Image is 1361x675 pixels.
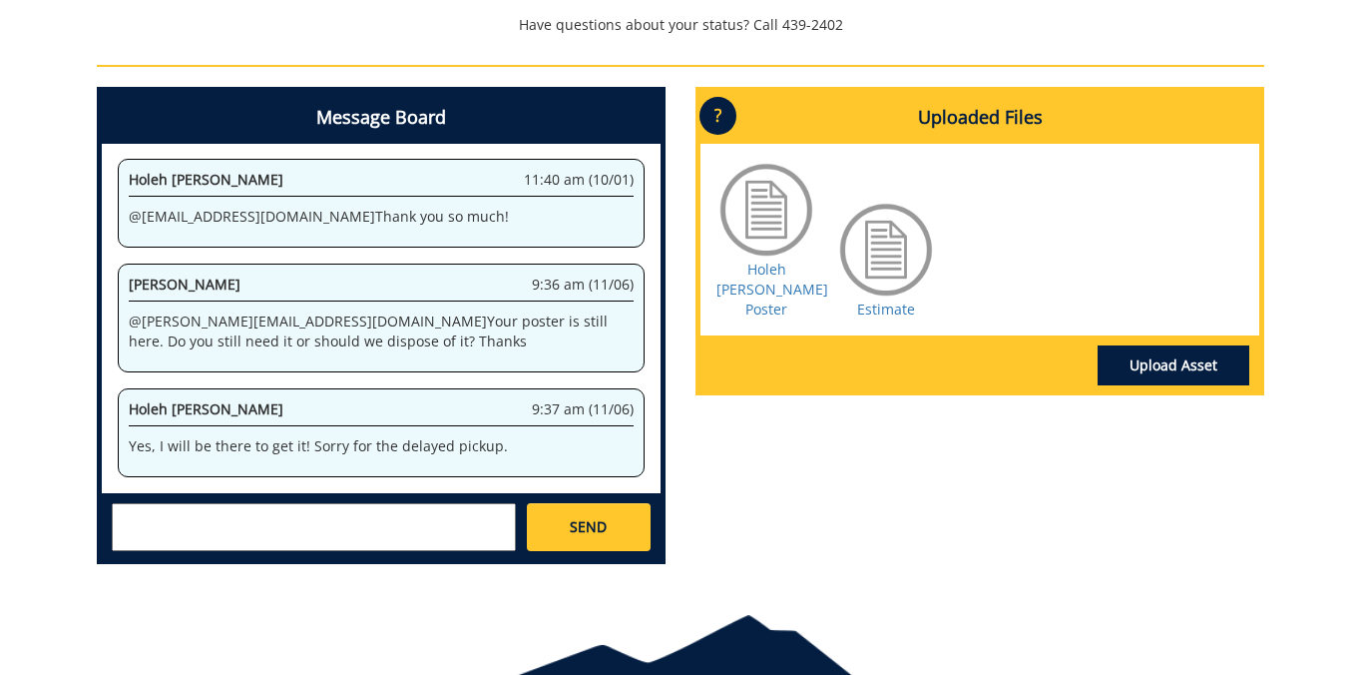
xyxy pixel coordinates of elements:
[129,312,634,351] p: @ [PERSON_NAME][EMAIL_ADDRESS][DOMAIN_NAME] Your poster is still here. Do you still need it or sh...
[112,503,516,551] textarea: messageToSend
[97,15,1264,35] p: Have questions about your status? Call 439-2402
[570,517,607,537] span: SEND
[700,92,1259,144] h4: Uploaded Files
[129,275,240,294] span: [PERSON_NAME]
[532,275,634,295] span: 9:36 am (11/06)
[857,300,915,319] a: Estimate
[102,92,661,144] h4: Message Board
[532,399,634,419] span: 9:37 am (11/06)
[716,260,828,319] a: Holeh [PERSON_NAME] Poster
[129,170,283,189] span: Holeh [PERSON_NAME]
[699,97,736,135] p: ?
[1098,345,1249,385] a: Upload Asset
[129,207,634,227] p: @ [EMAIL_ADDRESS][DOMAIN_NAME] Thank you so much!
[129,399,283,418] span: Holeh [PERSON_NAME]
[524,170,634,190] span: 11:40 am (10/01)
[527,503,651,551] a: SEND
[129,436,634,456] p: Yes, I will be there to get it! Sorry for the delayed pickup.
